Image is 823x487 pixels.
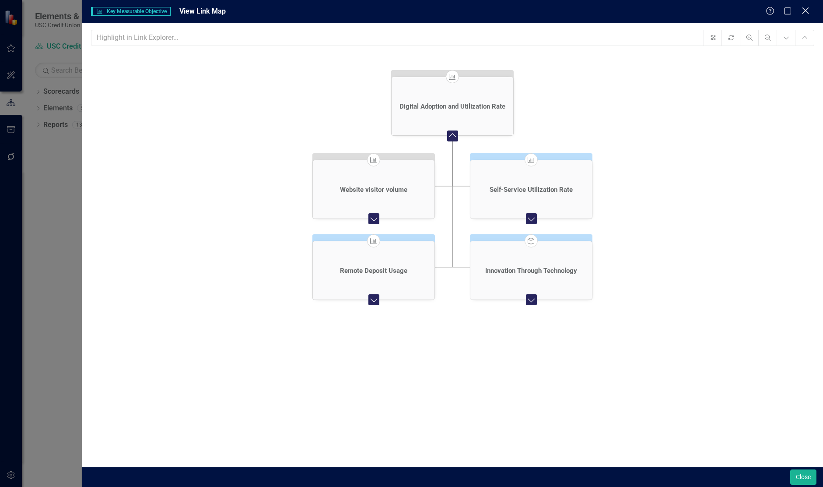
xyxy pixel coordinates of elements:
div: Remote Deposit Usage [340,267,407,275]
a: Self-Service Utilization Rate [487,186,575,194]
input: Highlight in Link Explorer... [91,30,704,46]
a: Remote Deposit Usage [338,267,410,275]
div: Innovation Through Technology [485,267,577,275]
div: Self-Service Utilization Rate [490,186,573,194]
a: Website visitor volume [338,186,410,194]
div: Digital Adoption and Utilization Rate [399,102,505,110]
button: Close [790,469,816,485]
span: Key Measurable Objective [91,7,171,16]
div: Website visitor volume [340,186,407,194]
span: View Link Map [179,7,226,15]
a: Innovation Through Technology [483,267,579,275]
a: Digital Adoption and Utilization Rate [397,102,508,110]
